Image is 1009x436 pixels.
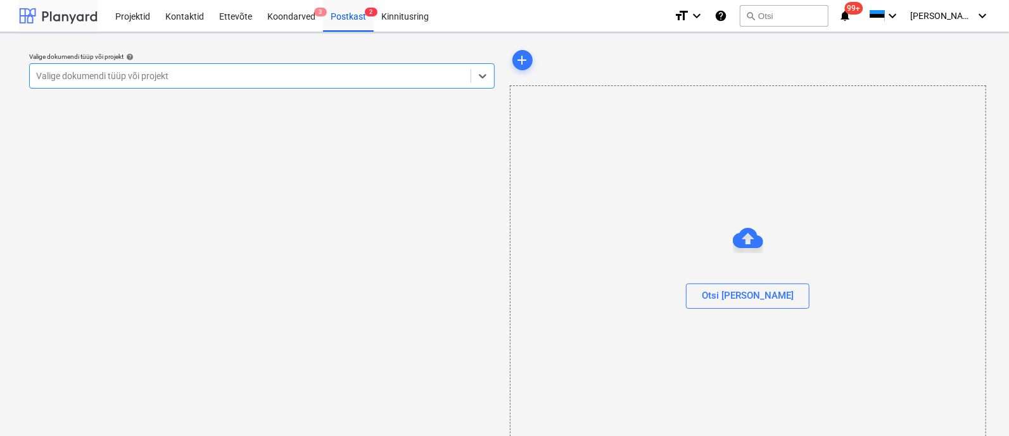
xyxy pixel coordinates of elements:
[686,283,809,309] button: Otsi [PERSON_NAME]
[746,11,756,21] span: search
[365,8,378,16] span: 2
[689,8,704,23] i: keyboard_arrow_down
[124,53,134,61] span: help
[515,53,530,68] span: add
[946,375,1009,436] iframe: Chat Widget
[839,8,851,23] i: notifications
[740,5,828,27] button: Otsi
[29,53,495,61] div: Valige dokumendi tüüp või projekt
[702,287,794,304] div: Otsi [PERSON_NAME]
[975,8,990,23] i: keyboard_arrow_down
[674,8,689,23] i: format_size
[885,8,900,23] i: keyboard_arrow_down
[314,8,327,16] span: 3
[946,375,1009,436] div: Vestlusvidin
[910,11,974,21] span: [PERSON_NAME] [MEDICAL_DATA]
[714,8,727,23] i: Abikeskus
[845,2,863,15] span: 99+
